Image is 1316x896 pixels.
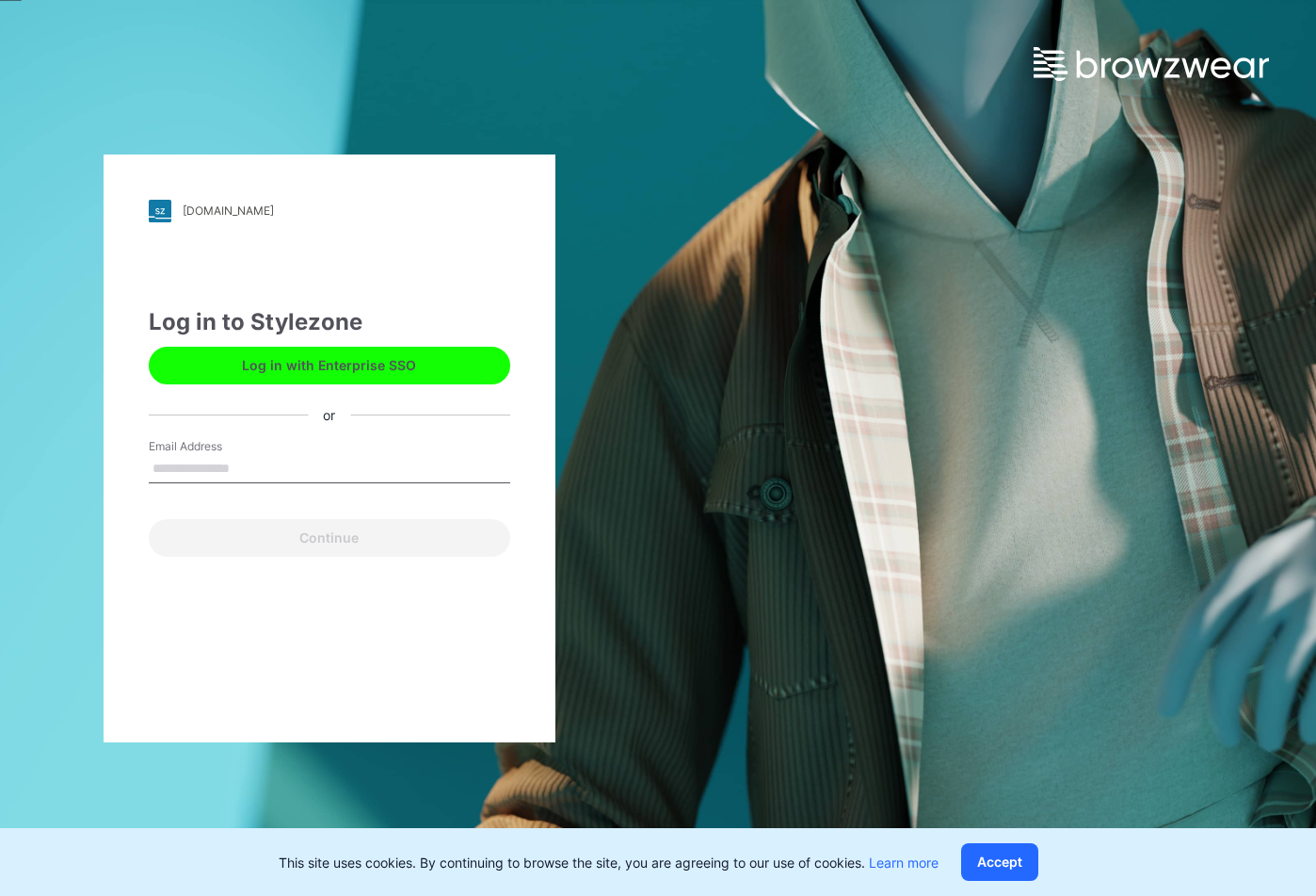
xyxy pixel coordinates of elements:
a: [DOMAIN_NAME] [149,200,510,222]
img: browzwear-logo.e42bd6dac1945053ebaf764b6aa21510.svg [1034,47,1269,81]
button: Log in with Enterprise SSO [149,347,510,384]
label: Email Address [149,438,281,455]
button: Accept [961,843,1038,881]
img: stylezone-logo.562084cfcfab977791bfbf7441f1a819.svg [149,200,171,222]
div: Log in to Stylezone [149,305,510,339]
div: or [308,405,350,425]
a: Learn more [869,855,939,871]
div: [DOMAIN_NAME] [183,204,274,218]
p: This site uses cookies. By continuing to browse the site, you are agreeing to our use of cookies. [279,853,939,872]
